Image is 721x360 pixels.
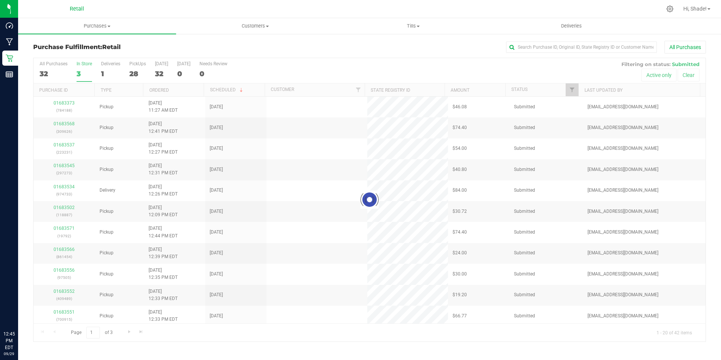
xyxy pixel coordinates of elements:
span: Deliveries [551,23,592,29]
inline-svg: Retail [6,54,13,62]
h3: Purchase Fulfillment: [33,44,258,51]
a: Purchases [18,18,176,34]
span: Customers [176,23,334,29]
span: Retail [70,6,84,12]
span: Purchases [18,23,176,29]
iframe: Resource center [8,300,30,322]
p: 12:45 PM EDT [3,331,15,351]
a: Deliveries [492,18,650,34]
inline-svg: Manufacturing [6,38,13,46]
iframe: Resource center unread badge [22,298,31,308]
a: Tills [334,18,492,34]
inline-svg: Dashboard [6,22,13,29]
button: All Purchases [664,41,706,54]
p: 09/29 [3,351,15,357]
input: Search Purchase ID, Original ID, State Registry ID or Customer Name... [506,42,657,53]
span: Tills [335,23,492,29]
div: Manage settings [665,5,675,12]
span: Hi, Shade! [683,6,707,12]
span: Retail [102,43,121,51]
inline-svg: Reports [6,71,13,78]
a: Customers [176,18,334,34]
